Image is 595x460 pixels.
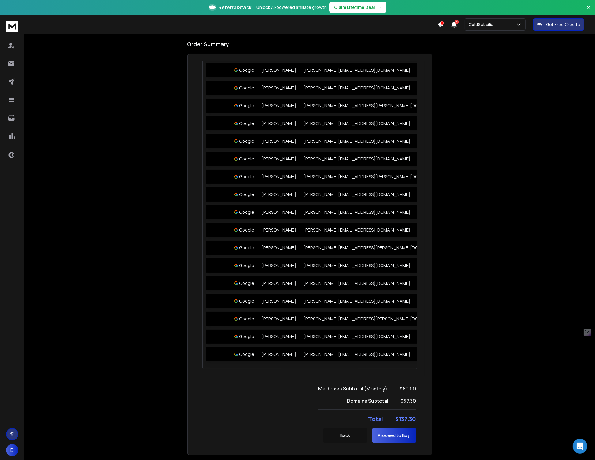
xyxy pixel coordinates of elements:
[262,191,296,198] p: [PERSON_NAME]
[187,40,432,51] h1: Order Summary
[234,174,254,180] div: Google
[234,245,254,251] div: Google
[401,397,416,405] h2: $ 57.30
[234,138,254,144] div: Google
[300,170,449,184] td: [PERSON_NAME][EMAIL_ADDRESS][PERSON_NAME][DOMAIN_NAME]
[300,81,449,95] td: [PERSON_NAME][EMAIL_ADDRESS][DOMAIN_NAME]
[262,67,296,73] p: [PERSON_NAME]
[262,138,296,144] p: [PERSON_NAME]
[234,156,254,162] div: Google
[262,298,296,304] p: [PERSON_NAME]
[262,334,296,340] p: [PERSON_NAME]
[262,262,296,269] p: [PERSON_NAME]
[400,385,416,392] h2: $ 80.00
[234,191,254,198] div: Google
[262,209,296,215] p: [PERSON_NAME]
[234,227,254,233] div: Google
[300,294,449,308] td: [PERSON_NAME][EMAIL_ADDRESS][DOMAIN_NAME]
[256,4,327,10] p: Unlock AI-powered affiliate growth
[300,276,449,290] td: [PERSON_NAME][EMAIL_ADDRESS][DOMAIN_NAME]
[347,397,389,405] h4: Domains Subtotal
[300,347,449,361] td: [PERSON_NAME][EMAIL_ADDRESS][DOMAIN_NAME]
[455,20,459,24] span: 4
[6,444,18,456] button: D
[234,351,254,357] div: Google
[368,415,383,423] h4: Total
[262,245,296,251] p: [PERSON_NAME]
[262,120,296,126] p: [PERSON_NAME]
[318,385,388,392] h4: Mailboxes Subtotal (Monthly)
[329,2,386,13] button: Claim Lifetime Deal→
[300,99,449,113] td: [PERSON_NAME][EMAIL_ADDRESS][PERSON_NAME][DOMAIN_NAME]
[262,351,296,357] p: [PERSON_NAME]
[262,280,296,286] p: [PERSON_NAME]
[262,103,296,109] p: [PERSON_NAME]
[262,156,296,162] p: [PERSON_NAME]
[300,116,449,130] td: [PERSON_NAME][EMAIL_ADDRESS][DOMAIN_NAME]
[396,415,416,423] h2: $ 137.30
[372,428,416,443] button: Proceed to Buy
[234,298,254,304] div: Google
[234,67,254,73] div: Google
[234,103,254,109] div: Google
[323,428,367,443] button: Back
[234,280,254,286] div: Google
[300,312,449,326] td: [PERSON_NAME][EMAIL_ADDRESS][PERSON_NAME][DOMAIN_NAME]
[546,21,580,28] p: Get Free Credits
[300,187,449,202] td: [PERSON_NAME][EMAIL_ADDRESS][DOMAIN_NAME]
[300,330,449,344] td: [PERSON_NAME][EMAIL_ADDRESS][DOMAIN_NAME]
[300,63,449,77] td: [PERSON_NAME][EMAIL_ADDRESS][DOMAIN_NAME]
[585,4,593,18] button: Close banner
[234,262,254,269] div: Google
[234,334,254,340] div: Google
[300,223,449,237] td: [PERSON_NAME][EMAIL_ADDRESS][DOMAIN_NAME]
[469,21,496,28] p: ColdSubsilio
[234,85,254,91] div: Google
[234,316,254,322] div: Google
[262,174,296,180] p: [PERSON_NAME]
[262,85,296,91] p: [PERSON_NAME]
[300,258,449,273] td: [PERSON_NAME][EMAIL_ADDRESS][DOMAIN_NAME]
[300,205,449,219] td: [PERSON_NAME][EMAIL_ADDRESS][DOMAIN_NAME]
[234,120,254,126] div: Google
[300,152,449,166] td: [PERSON_NAME][EMAIL_ADDRESS][DOMAIN_NAME]
[300,241,449,255] td: [PERSON_NAME][EMAIL_ADDRESS][PERSON_NAME][DOMAIN_NAME]
[533,18,584,31] button: Get Free Credits
[300,134,449,148] td: [PERSON_NAME][EMAIL_ADDRESS][DOMAIN_NAME]
[377,4,382,10] span: →
[234,209,254,215] div: Google
[262,227,296,233] p: [PERSON_NAME]
[218,4,251,11] span: ReferralStack
[573,439,587,454] div: Open Intercom Messenger
[262,316,296,322] p: [PERSON_NAME]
